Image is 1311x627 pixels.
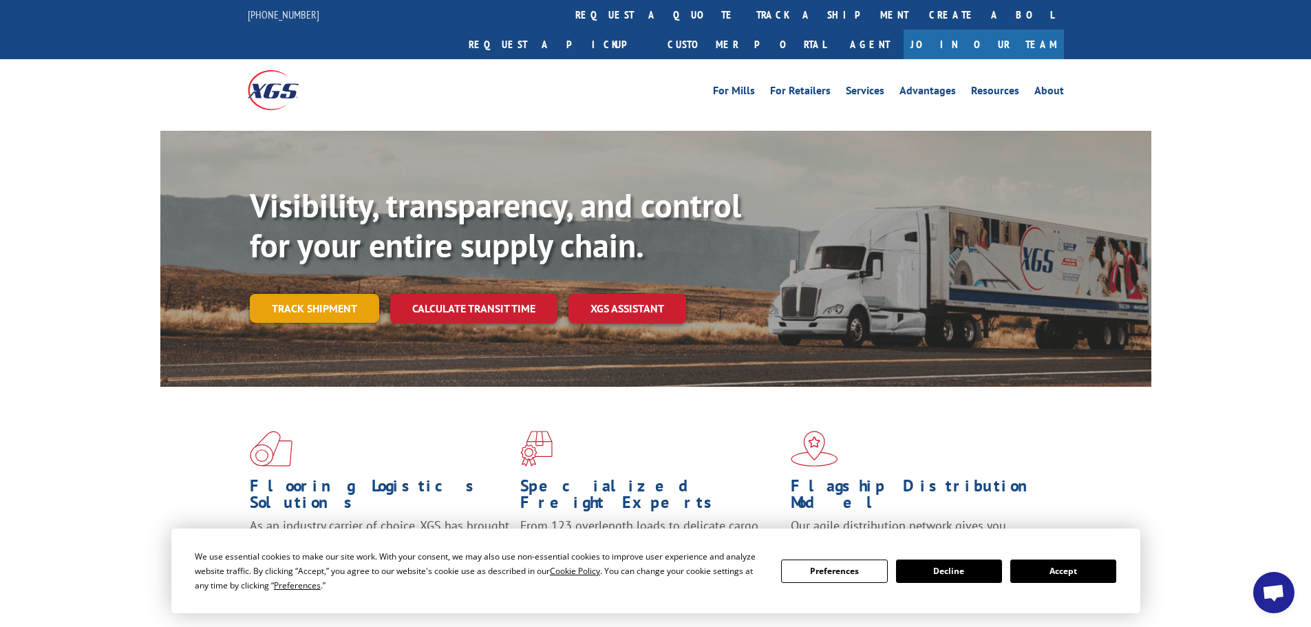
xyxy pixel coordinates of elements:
img: xgs-icon-flagship-distribution-model-red [791,431,838,467]
a: Request a pickup [458,30,657,59]
a: Track shipment [250,294,379,323]
a: Advantages [899,85,956,100]
a: Agent [836,30,904,59]
a: XGS ASSISTANT [568,294,686,323]
p: From 123 overlength loads to delicate cargo, our experienced staff knows the best way to move you... [520,518,780,579]
button: Preferences [781,560,887,583]
button: Accept [1010,560,1116,583]
h1: Specialized Freight Experts [520,478,780,518]
span: Our agile distribution network gives you nationwide inventory management on demand. [791,518,1044,550]
h1: Flagship Distribution Model [791,478,1051,518]
span: Cookie Policy [550,565,600,577]
button: Decline [896,560,1002,583]
img: xgs-icon-total-supply-chain-intelligence-red [250,431,292,467]
a: Services [846,85,884,100]
a: Join Our Team [904,30,1064,59]
span: Preferences [274,580,321,591]
a: Calculate transit time [390,294,557,323]
b: Visibility, transparency, and control for your entire supply chain. [250,184,741,266]
a: [PHONE_NUMBER] [248,8,319,21]
img: xgs-icon-focused-on-flooring-red [520,431,553,467]
div: We use essential cookies to make our site work. With your consent, we may also use non-essential ... [195,549,765,593]
a: Customer Portal [657,30,836,59]
a: Resources [971,85,1019,100]
h1: Flooring Logistics Solutions [250,478,510,518]
div: Cookie Consent Prompt [171,529,1140,613]
a: For Retailers [770,85,831,100]
a: Open chat [1253,572,1294,613]
a: For Mills [713,85,755,100]
span: As an industry carrier of choice, XGS has brought innovation and dedication to flooring logistics... [250,518,509,566]
a: About [1034,85,1064,100]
